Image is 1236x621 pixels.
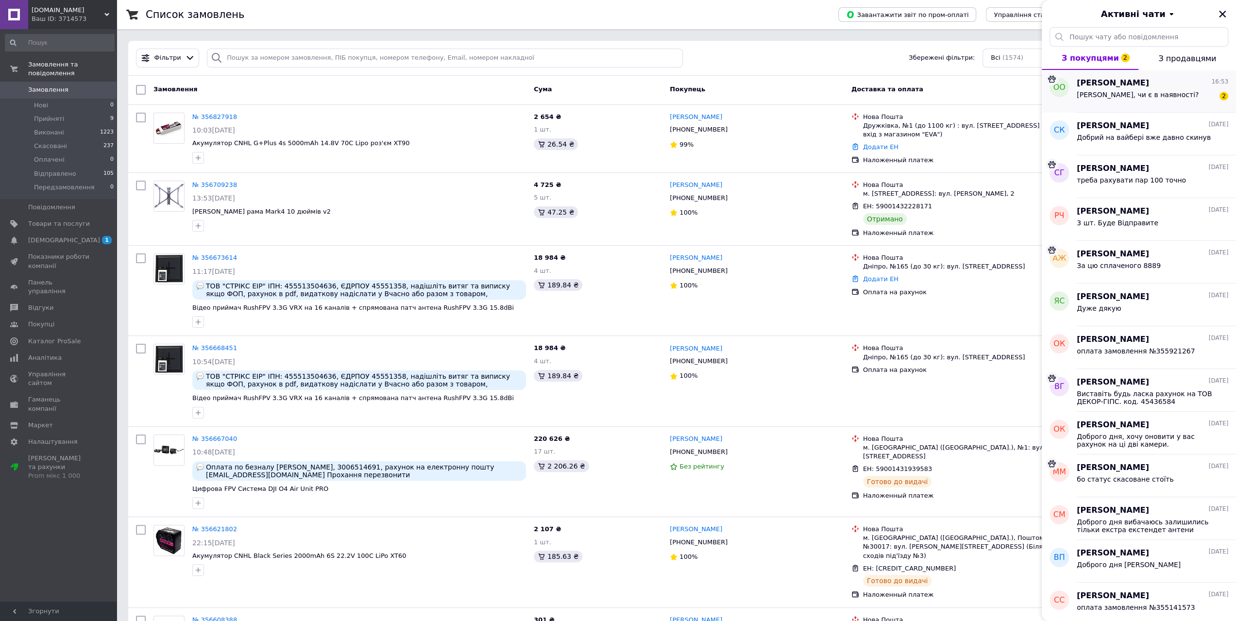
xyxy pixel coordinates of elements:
[28,454,90,481] span: [PERSON_NAME] та рахунки
[863,275,898,283] a: Додати ЕН
[679,282,697,289] span: 100%
[1077,291,1149,302] span: [PERSON_NAME]
[28,278,90,296] span: Панель управління
[1208,377,1228,385] span: [DATE]
[34,169,76,178] span: Відправлено
[1042,113,1236,155] button: СК[PERSON_NAME][DATE]Добрий на вайбері вже давно скинув
[1077,334,1149,345] span: [PERSON_NAME]
[1077,505,1149,516] span: [PERSON_NAME]
[153,181,185,212] a: Фото товару
[863,353,1061,362] div: Дніпро, №165 (до 30 кг): вул. [STREET_ADDRESS]
[668,446,729,458] div: [PHONE_NUMBER]
[863,565,956,572] span: ЕН: [CREDIT_CARD_NUMBER]
[32,15,117,23] div: Ваш ID: 3714573
[192,394,514,402] a: Відео приймач RushFPV 3.3G VRX на 16 каналів + cпрямована патч антена RushFPV 3.3G 15.8dBi
[1042,155,1236,198] button: СГ[PERSON_NAME][DATE]треба рахувати пар 100 точно
[1052,467,1066,478] span: ММ
[1208,420,1228,428] span: [DATE]
[1042,497,1236,540] button: СМ[PERSON_NAME][DATE]Доброго дня вибачаюсь залишились тільки екстра екстендет антени
[534,551,582,562] div: 185.63 ₴
[1208,548,1228,556] span: [DATE]
[102,236,112,244] span: 1
[1042,454,1236,497] button: ММ[PERSON_NAME][DATE]бо статус скасоване стоїть
[1219,92,1228,101] span: 2
[1077,518,1215,534] span: Доброго дня вибачаюсь залишились тільки екстра екстендет антени
[863,189,1061,198] div: м. [STREET_ADDRESS]: вул. [PERSON_NAME], 2
[1002,54,1023,61] span: (1574)
[534,344,565,352] span: 18 984 ₴
[154,254,184,284] img: Фото товару
[1077,249,1149,260] span: [PERSON_NAME]
[28,337,81,346] span: Каталог ProSale
[34,101,48,110] span: Нові
[863,344,1061,352] div: Нова Пошта
[534,279,582,291] div: 189.84 ₴
[28,236,100,245] span: [DEMOGRAPHIC_DATA]
[103,142,114,151] span: 237
[28,85,68,94] span: Замовлення
[206,372,522,388] span: ТОВ "СТРІКС ЕІР" ІПН: 455513504636, ЄДРПОУ 45551358, надішліть витяг та виписку якщо ФОП, рахунок...
[1208,206,1228,214] span: [DATE]
[863,202,932,210] span: ЕН: 59001432228171
[1208,163,1228,171] span: [DATE]
[670,85,705,93] span: Покупець
[28,421,53,430] span: Маркет
[534,448,555,455] span: 17 шт.
[863,534,1061,560] div: м. [GEOGRAPHIC_DATA] ([GEOGRAPHIC_DATA].), Поштомат №30017: вул. [PERSON_NAME][STREET_ADDRESS] (Б...
[1042,284,1236,326] button: ЯС[PERSON_NAME][DATE]Дуже дякую
[1053,82,1065,93] span: ОО
[668,123,729,136] div: [PHONE_NUMBER]
[192,208,331,215] span: [PERSON_NAME] рама Mark4 10 дюймів v2
[28,437,78,446] span: Налаштування
[679,372,697,379] span: 100%
[192,539,235,547] span: 22:15[DATE]
[110,183,114,192] span: 0
[153,113,185,144] a: Фото товару
[534,254,565,261] span: 18 984 ₴
[1077,590,1149,602] span: [PERSON_NAME]
[909,53,975,63] span: Збережені фільтри:
[192,254,237,261] a: № 356673614
[1217,8,1228,20] button: Закрити
[1052,253,1066,264] span: АЖ
[679,209,697,216] span: 100%
[1077,206,1149,217] span: [PERSON_NAME]
[679,141,694,148] span: 99%
[110,115,114,123] span: 9
[1077,390,1215,405] span: Виставіть будь ласка рахунок на ТОВ ДЕКОР-ГІПС. код. 45436584
[863,590,1061,599] div: Наложенный платеж
[1138,47,1236,70] button: З продавцями
[668,536,729,549] div: [PHONE_NUMBER]
[668,192,729,204] div: [PHONE_NUMBER]
[1208,249,1228,257] span: [DATE]
[1042,198,1236,241] button: РЧ[PERSON_NAME][DATE]3 шт. Буде Відправите
[1053,509,1066,520] span: СМ
[1158,54,1216,63] span: З продавцями
[153,435,185,466] a: Фото товару
[1077,604,1195,611] span: оплата замовлення №355141573
[534,126,551,133] span: 1 шт.
[846,10,968,19] span: Завантажити звіт по пром-оплаті
[192,552,406,559] a: Акумулятор CNHL Black Series 2000mAh 6S 22.2V 100C LiPo XT60
[192,304,514,311] span: Відео приймач RushFPV 3.3G VRX на 16 каналів + cпрямована патч антена RushFPV 3.3G 15.8dBi
[863,491,1061,500] div: Наложенный платеж
[1208,291,1228,300] span: [DATE]
[1077,262,1161,269] span: За цю сплаченого 8889
[1208,505,1228,513] span: [DATE]
[1077,561,1181,569] span: Доброго дня [PERSON_NAME]
[991,53,1000,63] span: Всі
[192,485,328,492] a: Цифрова FPV Система DJI O4 Air Unit PRO
[192,126,235,134] span: 10:03[DATE]
[32,6,104,15] span: Flyteam.com.ua
[1101,8,1165,20] span: Активні чати
[28,370,90,387] span: Управління сайтом
[863,262,1061,271] div: Дніпро, №165 (до 30 кг): вул. [STREET_ADDRESS]
[679,463,724,470] span: Без рейтингу
[1077,420,1149,431] span: [PERSON_NAME]
[1077,462,1149,473] span: [PERSON_NAME]
[534,267,551,274] span: 4 шт.
[28,353,62,362] span: Аналітика
[1077,134,1211,141] span: Добрий на вайбері вже давно скинув
[28,60,117,78] span: Замовлення та повідомлення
